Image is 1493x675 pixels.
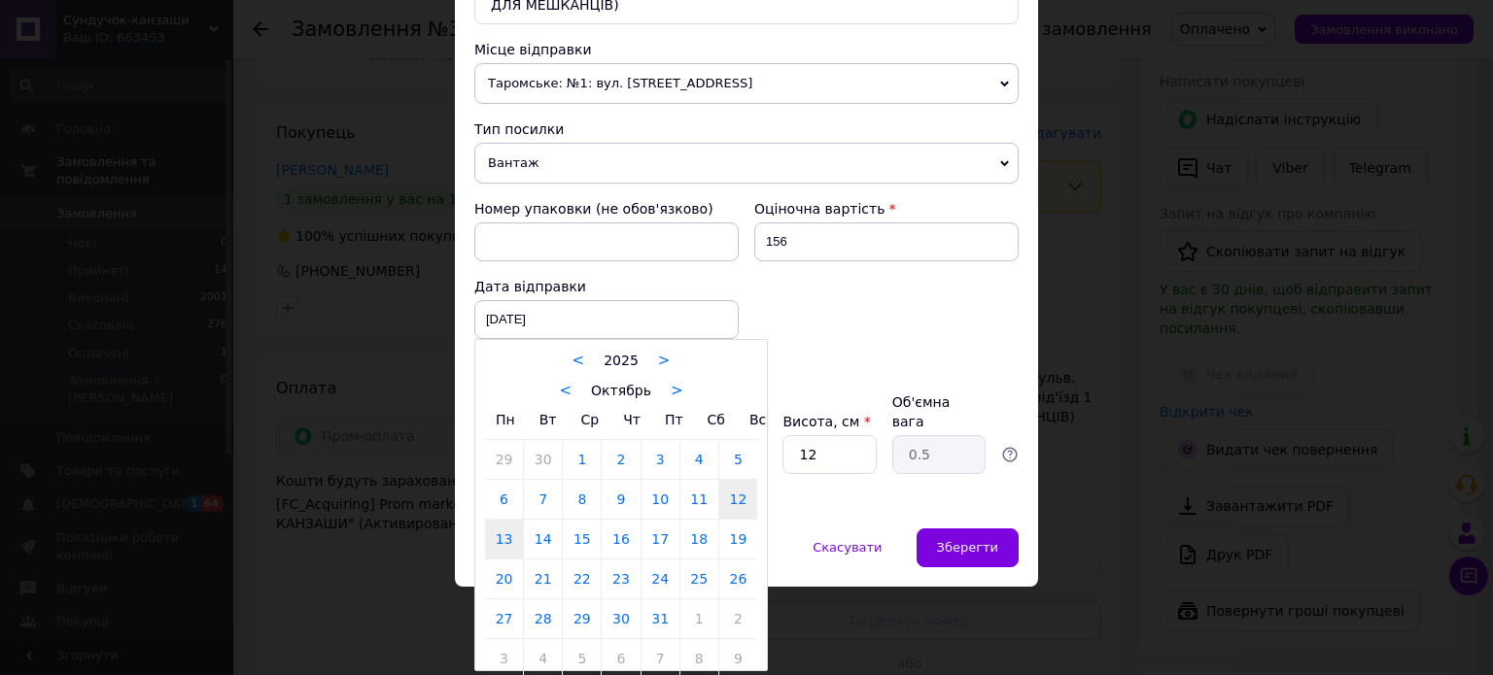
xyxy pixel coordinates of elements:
span: Чт [623,412,641,427]
span: Сб [708,412,725,427]
a: 16 [602,520,640,558]
a: 18 [680,520,718,558]
a: 19 [719,520,757,558]
a: 3 [642,440,679,479]
a: 7 [524,480,562,519]
a: 24 [642,559,679,598]
span: Пт [665,412,683,427]
a: > [671,382,683,399]
a: 6 [485,480,523,519]
a: 21 [524,559,562,598]
a: 2 [719,599,757,638]
a: 13 [485,520,523,558]
span: Вт [539,412,557,427]
a: 20 [485,559,523,598]
a: 12 [719,480,757,519]
a: 2 [602,440,640,479]
a: 22 [563,559,601,598]
a: > [658,352,671,369]
span: Ср [580,412,599,427]
a: 31 [642,599,679,638]
a: 15 [563,520,601,558]
span: Пн [496,412,515,427]
a: 23 [602,559,640,598]
a: 17 [642,520,679,558]
a: 4 [680,440,718,479]
span: Октябрь [591,383,651,398]
a: 11 [680,480,718,519]
a: 10 [642,480,679,519]
a: 30 [524,440,562,479]
a: 29 [485,440,523,479]
a: 1 [563,440,601,479]
span: Зберегти [937,540,998,555]
a: < [573,352,585,369]
span: Вс [749,412,766,427]
a: 26 [719,559,757,598]
span: 2025 [604,353,639,368]
a: 5 [719,440,757,479]
span: Скасувати [813,540,882,555]
a: 25 [680,559,718,598]
a: 29 [563,599,601,638]
a: < [560,382,573,399]
a: 9 [602,480,640,519]
a: 28 [524,599,562,638]
a: 14 [524,520,562,558]
a: 1 [680,599,718,638]
a: 27 [485,599,523,638]
a: 8 [563,480,601,519]
a: 30 [602,599,640,638]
